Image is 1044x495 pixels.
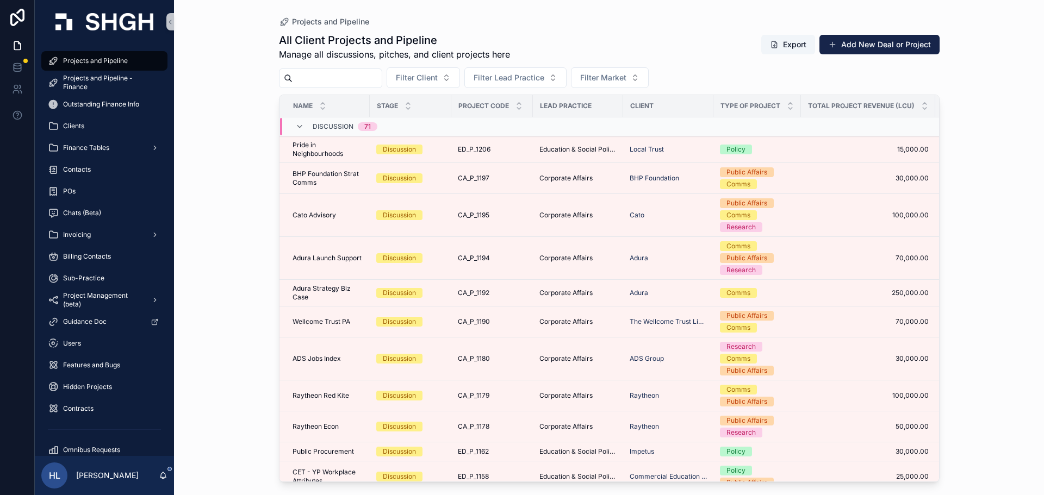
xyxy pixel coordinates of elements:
span: Sub-Practice [63,274,104,283]
a: 100,000.00 [807,211,929,220]
div: Discussion [383,317,416,327]
a: Features and Bugs [41,355,167,375]
span: Education & Social Policy [539,145,617,154]
span: Corporate Affairs [539,391,593,400]
a: Adura Strategy Biz Case [293,284,363,302]
a: Corporate Affairs [539,422,617,431]
a: Hidden Projects [41,377,167,397]
span: Filter Lead Practice [474,72,544,83]
a: Education & Social Policy [539,447,617,456]
a: Discussion [376,145,445,154]
span: 30,000.00 [807,354,929,363]
div: Public Affairs [726,198,767,208]
a: BHP Foundation [630,174,707,183]
div: Public Affairs [726,478,767,487]
a: Cato [630,211,644,220]
span: Invoicing [63,230,91,239]
a: Users [41,334,167,353]
span: Adura [630,254,648,262]
a: 15,000.00 [807,145,929,154]
a: Cato Advisory [293,211,363,220]
a: Education & Social Policy [539,472,617,481]
a: Cato [630,211,707,220]
span: CA_P_1178 [458,422,489,431]
a: CA_P_1197 [458,174,526,183]
span: Name [293,102,313,110]
a: ADS Group [630,354,707,363]
span: Projects and Pipeline [292,16,369,27]
a: CA_P_1195 [458,211,526,220]
a: Discussion [376,447,445,456]
div: Discussion [383,447,416,456]
a: Corporate Affairs [539,391,617,400]
a: CommsPublic Affairs [720,385,794,406]
a: CET - YP Workplace Attributes [293,468,363,485]
a: BHP Foundation [630,174,679,183]
img: App logo [55,13,153,30]
span: 30,000.00 [807,174,929,183]
div: Discussion [383,288,416,298]
a: Public AffairsComms [720,167,794,189]
a: Public AffairsCommsResearch [720,198,794,232]
a: Finance Tables [41,138,167,158]
a: 30,000.00 [807,447,929,456]
a: Pride in Neighbourhoods [293,141,363,158]
a: POs [41,181,167,201]
a: Corporate Affairs [539,174,617,183]
a: CA_P_1178 [458,422,526,431]
span: Project Management (beta) [63,291,142,309]
span: Raytheon Red Kite [293,391,349,400]
span: Clients [63,122,84,130]
a: CA_P_1179 [458,391,526,400]
a: Adura [630,289,648,297]
a: Invoicing [41,225,167,245]
a: Impetus [630,447,654,456]
span: Raytheon Econ [293,422,339,431]
div: Discussion [383,253,416,263]
a: Wellcome Trust PA [293,317,363,326]
a: Raytheon [630,391,659,400]
div: Comms [726,385,750,394]
div: Comms [726,210,750,220]
a: Raytheon [630,422,707,431]
a: Comms [720,288,794,298]
span: Projects and Pipeline - Finance [63,74,157,91]
a: ED_P_1206 [458,145,526,154]
a: Clients [41,116,167,136]
span: Wellcome Trust PA [293,317,350,326]
span: ED_P_1206 [458,145,490,154]
a: Projects and Pipeline [279,16,369,27]
a: Policy [720,447,794,456]
a: CommsPublic AffairsResearch [720,241,794,275]
a: Discussion [376,210,445,220]
span: CA_P_1195 [458,211,489,220]
span: Project Code [458,102,509,110]
a: Corporate Affairs [539,211,617,220]
a: Public Procurement [293,447,363,456]
a: ED_P_1158 [458,472,526,481]
span: 250,000.00 [807,289,929,297]
a: ED_P_1162 [458,447,526,456]
div: Comms [726,179,750,189]
span: Corporate Affairs [539,174,593,183]
a: 50,000.00 [807,422,929,431]
a: CA_P_1194 [458,254,526,262]
a: 25,000.00 [807,472,929,481]
a: Adura [630,289,707,297]
a: Discussion [376,173,445,183]
span: Corporate Affairs [539,317,593,326]
span: ED_P_1158 [458,472,489,481]
div: Discussion [383,422,416,431]
span: ED_P_1162 [458,447,489,456]
a: Commercial Education Trust [630,472,707,481]
a: ResearchCommsPublic Affairs [720,342,794,375]
span: Finance Tables [63,143,109,152]
div: Comms [726,241,750,251]
span: Adura Launch Support [293,254,362,262]
span: CA_P_1194 [458,254,490,262]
